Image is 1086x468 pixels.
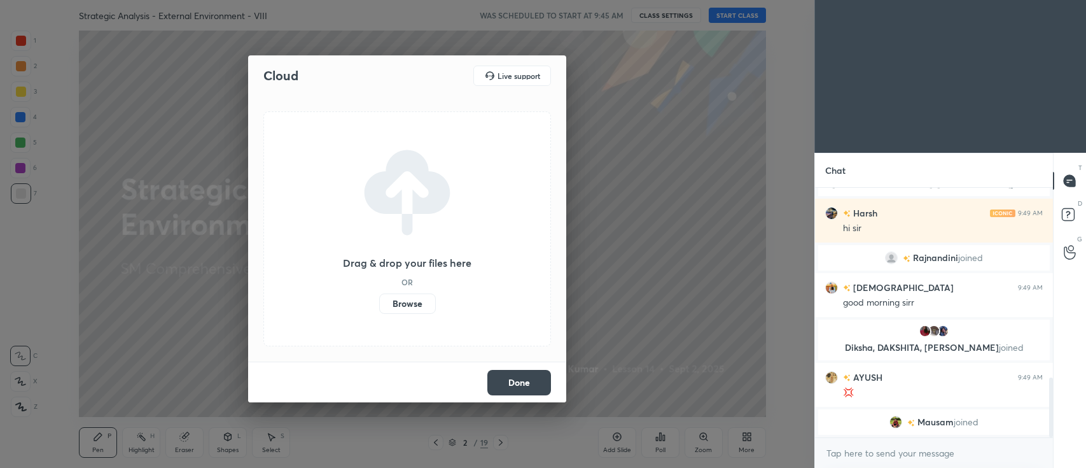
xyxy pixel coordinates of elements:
[815,188,1053,437] div: grid
[936,325,949,337] img: b54926b85157424686831a88059845f1.jpg
[498,72,540,80] h5: Live support
[826,178,1042,188] p: [DEMOGRAPHIC_DATA], [PERSON_NAME]
[851,281,954,294] h6: [DEMOGRAPHIC_DATA]
[1078,199,1082,208] p: D
[958,253,983,263] span: joined
[843,210,851,217] img: no-rating-badge.077c3623.svg
[1018,209,1043,217] div: 9:49 AM
[1077,234,1082,244] p: G
[907,420,915,427] img: no-rating-badge.077c3623.svg
[851,206,877,220] h6: Harsh
[1018,284,1043,292] div: 9:49 AM
[826,343,1042,353] p: Diksha, DAKSHITA, [PERSON_NAME]
[825,371,838,384] img: 7cfc2a8212da4a0a893e238ab5599d7a.jpg
[1078,163,1082,173] p: T
[919,325,931,337] img: c8ee13d84ac14d55b7c9552e073fad17.jpg
[903,255,910,262] img: no-rating-badge.077c3623.svg
[917,417,954,427] span: Mausam
[1018,374,1043,381] div: 9:49 AM
[990,209,1015,217] img: iconic-light.a09c19a4.png
[815,153,856,187] p: Chat
[851,371,882,384] h6: AYUSH
[843,386,1043,399] div: 💢
[487,370,551,395] button: Done
[885,252,898,264] img: a417e4e7c7a74a8ca420820b6368722e.jpg
[928,325,940,337] img: 5bdd7cd70f51401ca7afc9405cac83db.jpg
[263,67,298,84] h2: Cloud
[843,222,1043,235] div: hi sir
[843,285,851,292] img: no-rating-badge.077c3623.svg
[999,341,1024,353] span: joined
[825,281,838,294] img: 07cb97047132457ea0cc29404c9d0970.jpg
[343,258,471,268] h3: Drag & drop your files here
[913,253,958,263] span: Rajnandini
[843,297,1043,309] div: good morning sirr
[889,416,902,429] img: 4c432adf20b24afc979e178260aed123.jpg
[825,207,838,220] img: 1b35794731b84562a3a543853852d57b.jpg
[954,417,978,427] span: joined
[401,278,413,286] h5: OR
[843,374,851,381] img: no-rating-badge.077c3623.svg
